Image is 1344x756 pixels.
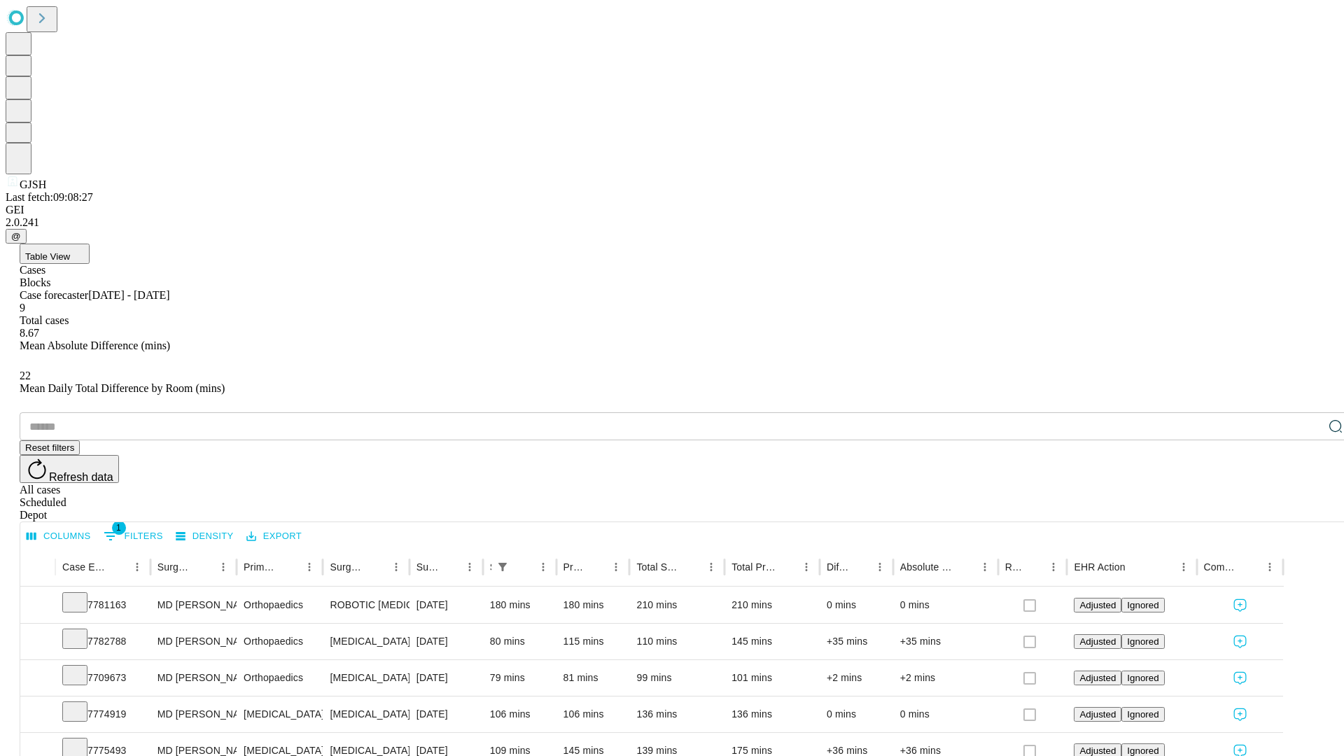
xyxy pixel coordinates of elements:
[1127,600,1158,610] span: Ignored
[330,696,402,732] div: [MEDICAL_DATA]
[244,660,316,696] div: Orthopaedics
[1044,557,1063,577] button: Menu
[731,587,813,623] div: 210 mins
[1127,636,1158,647] span: Ignored
[606,557,626,577] button: Menu
[386,557,406,577] button: Menu
[20,302,25,314] span: 9
[194,557,213,577] button: Sort
[563,660,623,696] div: 81 mins
[636,624,717,659] div: 110 mins
[1240,557,1260,577] button: Sort
[490,696,549,732] div: 106 mins
[62,587,143,623] div: 7781163
[330,624,402,659] div: [MEDICAL_DATA] [MEDICAL_DATA]
[731,624,813,659] div: 145 mins
[62,561,106,573] div: Case Epic Id
[1121,598,1164,612] button: Ignored
[636,561,680,573] div: Total Scheduled Duration
[6,191,93,203] span: Last fetch: 09:08:27
[563,561,586,573] div: Predicted In Room Duration
[533,557,553,577] button: Menu
[300,557,319,577] button: Menu
[731,696,813,732] div: 136 mins
[416,660,476,696] div: [DATE]
[416,624,476,659] div: [DATE]
[1204,561,1239,573] div: Comments
[1079,709,1116,720] span: Adjusted
[244,696,316,732] div: [MEDICAL_DATA]
[563,696,623,732] div: 106 mins
[27,630,48,654] button: Expand
[330,660,402,696] div: [MEDICAL_DATA] WITH [MEDICAL_DATA] REPAIR
[20,370,31,381] span: 22
[20,339,170,351] span: Mean Absolute Difference (mins)
[490,561,491,573] div: Scheduled In Room Duration
[1121,707,1164,722] button: Ignored
[636,660,717,696] div: 99 mins
[1121,634,1164,649] button: Ignored
[1074,707,1121,722] button: Adjusted
[367,557,386,577] button: Sort
[27,594,48,618] button: Expand
[20,382,225,394] span: Mean Daily Total Difference by Room (mins)
[1121,671,1164,685] button: Ignored
[870,557,890,577] button: Menu
[587,557,606,577] button: Sort
[280,557,300,577] button: Sort
[490,587,549,623] div: 180 mins
[157,660,230,696] div: MD [PERSON_NAME] [PERSON_NAME] Md
[1079,600,1116,610] span: Adjusted
[25,251,70,262] span: Table View
[330,561,365,573] div: Surgery Name
[23,526,94,547] button: Select columns
[493,557,512,577] div: 1 active filter
[88,289,169,301] span: [DATE] - [DATE]
[213,557,233,577] button: Menu
[330,587,402,623] div: ROBOTIC [MEDICAL_DATA] KNEE TOTAL
[1005,561,1023,573] div: Resolved in EHR
[6,216,1338,229] div: 2.0.241
[6,204,1338,216] div: GEI
[416,587,476,623] div: [DATE]
[62,696,143,732] div: 7774919
[27,666,48,691] button: Expand
[20,314,69,326] span: Total cases
[1079,636,1116,647] span: Adjusted
[1074,634,1121,649] button: Adjusted
[112,521,126,535] span: 1
[1127,709,1158,720] span: Ignored
[20,244,90,264] button: Table View
[1174,557,1193,577] button: Menu
[563,624,623,659] div: 115 mins
[1127,557,1147,577] button: Sort
[900,660,991,696] div: +2 mins
[1024,557,1044,577] button: Sort
[1074,598,1121,612] button: Adjusted
[900,561,954,573] div: Absolute Difference
[1127,673,1158,683] span: Ignored
[27,703,48,727] button: Expand
[731,561,776,573] div: Total Predicted Duration
[62,624,143,659] div: 7782788
[49,471,113,483] span: Refresh data
[493,557,512,577] button: Show filters
[731,660,813,696] div: 101 mins
[6,229,27,244] button: @
[827,561,849,573] div: Difference
[1260,557,1280,577] button: Menu
[490,660,549,696] div: 79 mins
[20,455,119,483] button: Refresh data
[563,587,623,623] div: 180 mins
[127,557,147,577] button: Menu
[20,178,46,190] span: GJSH
[244,587,316,623] div: Orthopaedics
[108,557,127,577] button: Sort
[244,561,279,573] div: Primary Service
[20,440,80,455] button: Reset filters
[416,561,439,573] div: Surgery Date
[850,557,870,577] button: Sort
[636,696,717,732] div: 136 mins
[900,696,991,732] div: 0 mins
[440,557,460,577] button: Sort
